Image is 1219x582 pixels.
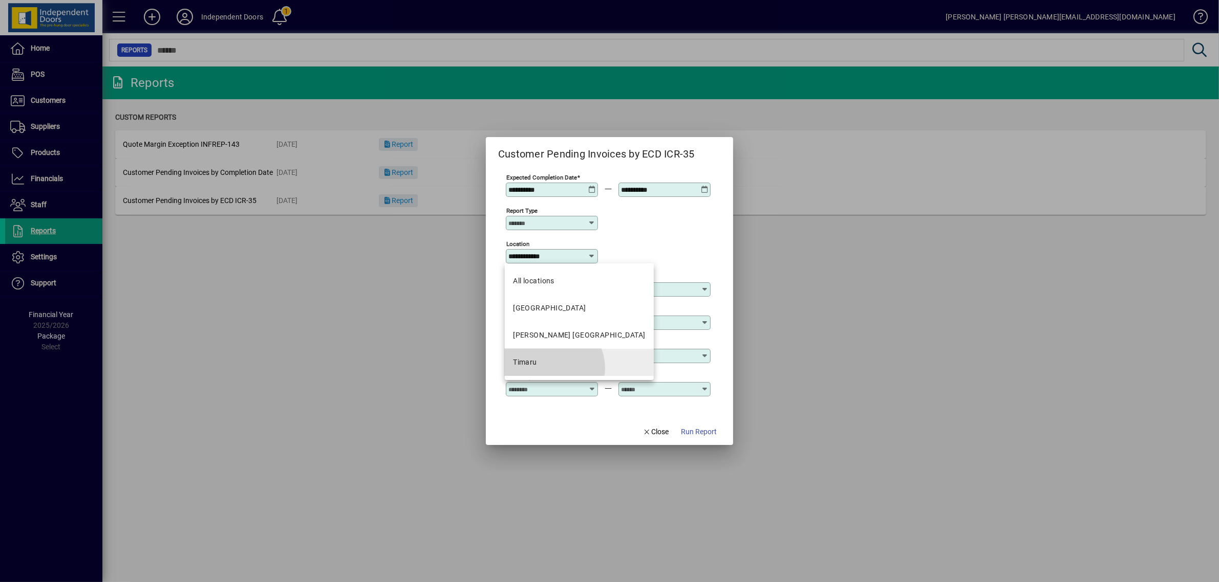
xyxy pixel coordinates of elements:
[513,357,537,368] div: Timaru
[506,174,577,181] mat-label: Expected Completion Date
[677,422,721,441] button: Run Report
[681,427,717,437] span: Run Report
[506,207,538,214] mat-label: Report type
[513,330,646,341] div: [PERSON_NAME] [GEOGRAPHIC_DATA]
[505,322,654,349] mat-option: Cromwell Central Otago
[638,422,673,441] button: Close
[513,303,586,314] div: [GEOGRAPHIC_DATA]
[505,349,654,376] mat-option: Timaru
[505,295,654,322] mat-option: Christchurch
[643,427,669,437] span: Close
[513,276,554,286] span: All locations
[506,240,529,248] mat-label: Location
[486,137,707,162] h2: Customer Pending Invoices by ECD ICR-35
